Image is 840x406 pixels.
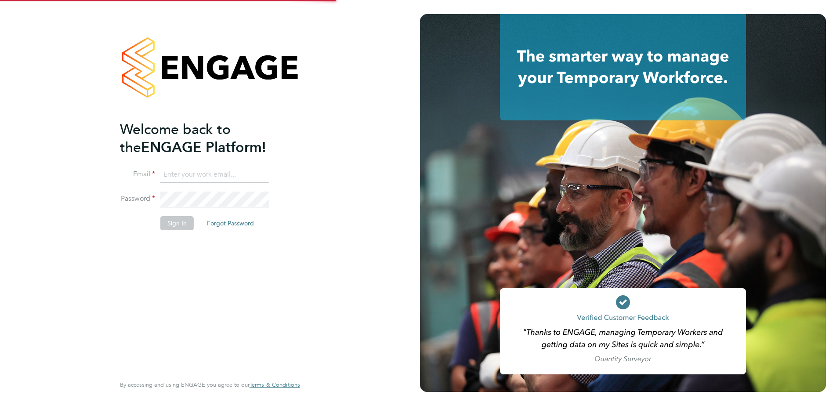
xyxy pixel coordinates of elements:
[120,170,155,179] label: Email
[160,216,194,230] button: Sign In
[120,194,155,203] label: Password
[120,120,291,156] h2: ENGAGE Platform!
[120,121,231,156] span: Welcome back to the
[120,381,300,388] span: By accessing and using ENGAGE you agree to our
[250,381,300,388] a: Terms & Conditions
[200,216,261,230] button: Forgot Password
[160,167,269,183] input: Enter your work email...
